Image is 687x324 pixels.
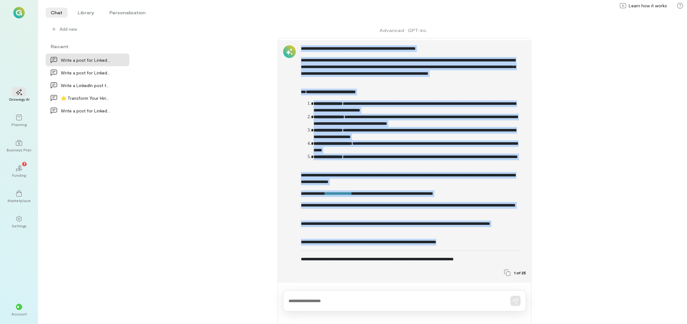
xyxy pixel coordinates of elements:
[8,160,30,183] a: Funding
[46,43,129,50] div: Recent
[8,198,31,203] div: Marketplace
[46,8,68,18] li: Chat
[8,135,30,157] a: Business Plan
[9,97,29,102] div: Growegy AI
[7,147,31,152] div: Business Plan
[8,109,30,132] a: Planning
[73,8,99,18] li: Library
[11,122,27,127] div: Planning
[514,270,526,275] span: 1 of 25
[61,107,110,114] div: Write a post for LinkedIn to generate interest in…
[8,185,30,208] a: Marketplace
[61,69,110,76] div: Write a post for LinkedIn to generate interest in…
[8,211,30,233] a: Settings
[8,84,30,107] a: Growegy AI
[629,3,667,9] span: Learn how it works
[11,311,27,316] div: Account
[61,95,110,101] div: 🌟 Transform Your Hiring Strategy with Recruitmen…
[104,8,151,18] li: Personalization
[12,173,26,178] div: Funding
[61,57,110,63] div: Write a post for LinkedIn to generate interest in…
[12,223,27,228] div: Settings
[23,161,26,167] span: 7
[61,82,110,89] div: Write a LinkedIn post to generate interest in Rec…
[60,26,124,32] span: Add new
